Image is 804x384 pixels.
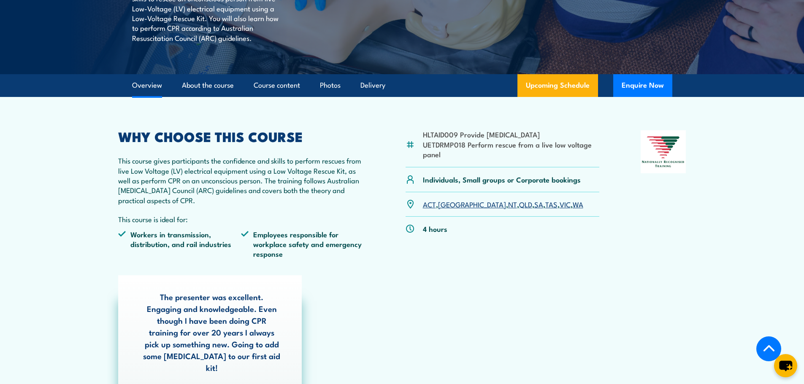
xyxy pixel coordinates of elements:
[613,74,672,97] button: Enquire Now
[438,199,506,209] a: [GEOGRAPHIC_DATA]
[241,229,364,259] li: Employees responsible for workplace safety and emergency response
[132,74,162,97] a: Overview
[517,74,598,97] a: Upcoming Schedule
[545,199,558,209] a: TAS
[423,140,600,159] li: UETDRMP018 Perform rescue from a live low voltage panel
[774,354,797,377] button: chat-button
[508,199,517,209] a: NT
[423,224,447,234] p: 4 hours
[560,199,571,209] a: VIC
[118,214,365,224] p: This course is ideal for:
[118,156,365,205] p: This course gives participants the confidence and skills to perform rescues from live Low Voltage...
[423,199,436,209] a: ACT
[320,74,341,97] a: Photos
[423,129,600,139] li: HLTAID009 Provide [MEDICAL_DATA]
[254,74,300,97] a: Course content
[360,74,385,97] a: Delivery
[573,199,583,209] a: WA
[118,130,365,142] h2: WHY CHOOSE THIS COURSE
[534,199,543,209] a: SA
[118,229,241,259] li: Workers in transmission, distribution, and rail industries
[641,130,686,173] img: Nationally Recognised Training logo.
[423,199,583,209] p: , , , , , , ,
[182,74,234,97] a: About the course
[519,199,532,209] a: QLD
[143,291,281,373] p: The presenter was excellent. Engaging and knowledgeable. Even though I have been doing CPR traini...
[423,175,581,184] p: Individuals, Small groups or Corporate bookings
